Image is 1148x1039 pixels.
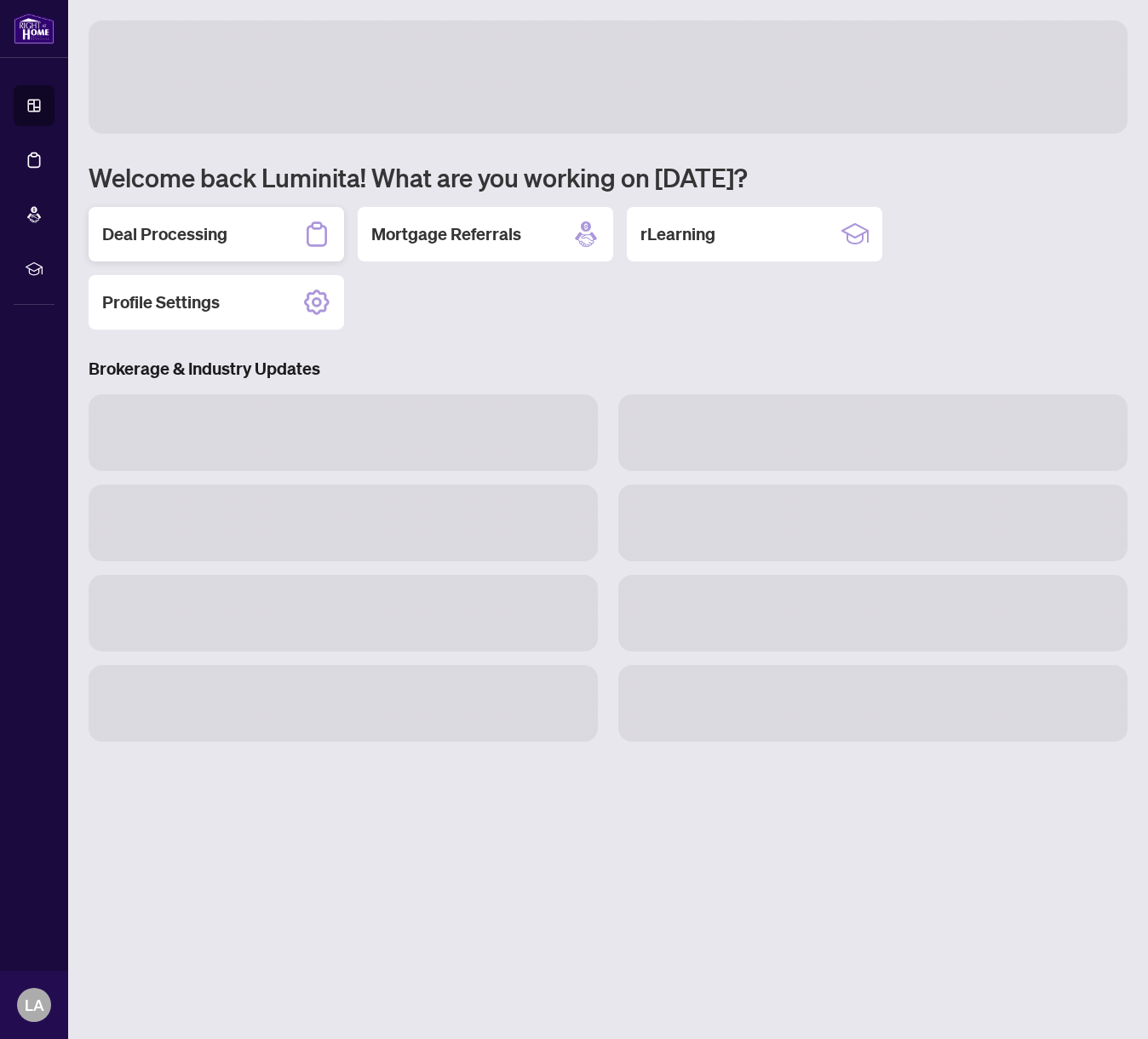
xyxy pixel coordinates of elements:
[371,222,521,246] h2: Mortgage Referrals
[89,161,1128,193] h1: Welcome back Luminita! What are you working on [DATE]?
[89,357,1128,381] h3: Brokerage & Industry Updates
[640,222,715,246] h2: rLearning
[102,222,227,246] h2: Deal Processing
[25,993,44,1017] span: LA
[102,290,220,314] h2: Profile Settings
[14,13,55,44] img: logo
